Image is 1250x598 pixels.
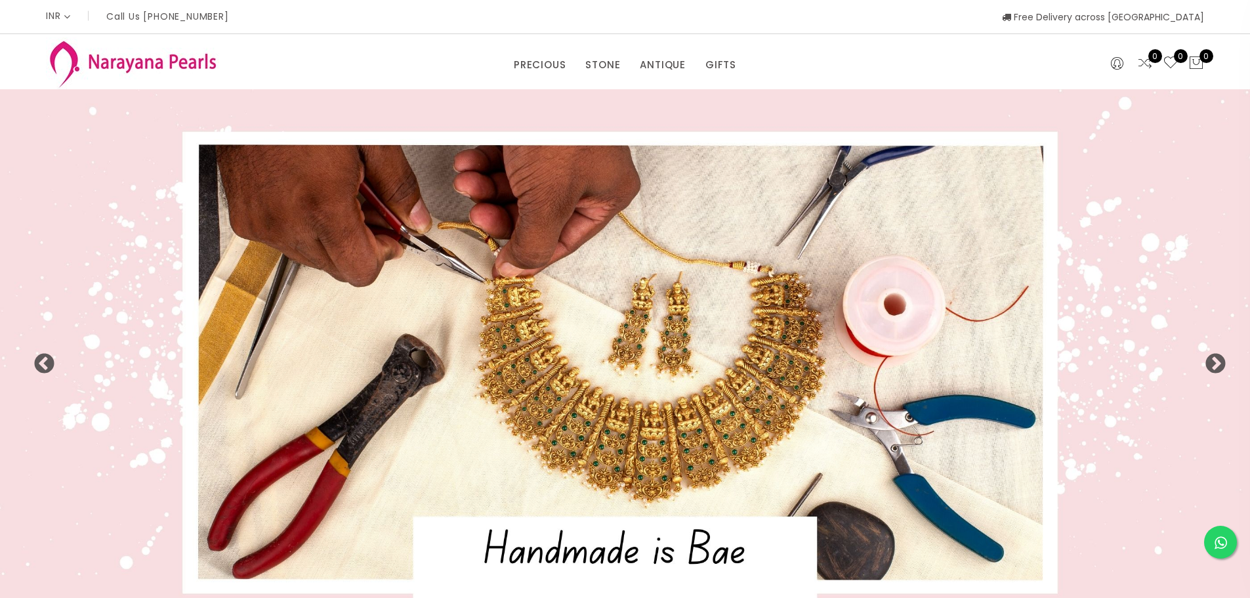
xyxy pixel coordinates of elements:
span: 0 [1174,49,1188,63]
a: STONE [585,55,620,75]
a: GIFTS [705,55,736,75]
span: 0 [1199,49,1213,63]
a: ANTIQUE [640,55,686,75]
span: Free Delivery across [GEOGRAPHIC_DATA] [1002,11,1204,24]
span: 0 [1148,49,1162,63]
button: Previous [33,353,46,366]
a: 0 [1163,55,1178,72]
button: 0 [1188,55,1204,72]
button: Next [1204,353,1217,366]
a: 0 [1137,55,1153,72]
p: Call Us [PHONE_NUMBER] [106,12,229,21]
a: PRECIOUS [514,55,566,75]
